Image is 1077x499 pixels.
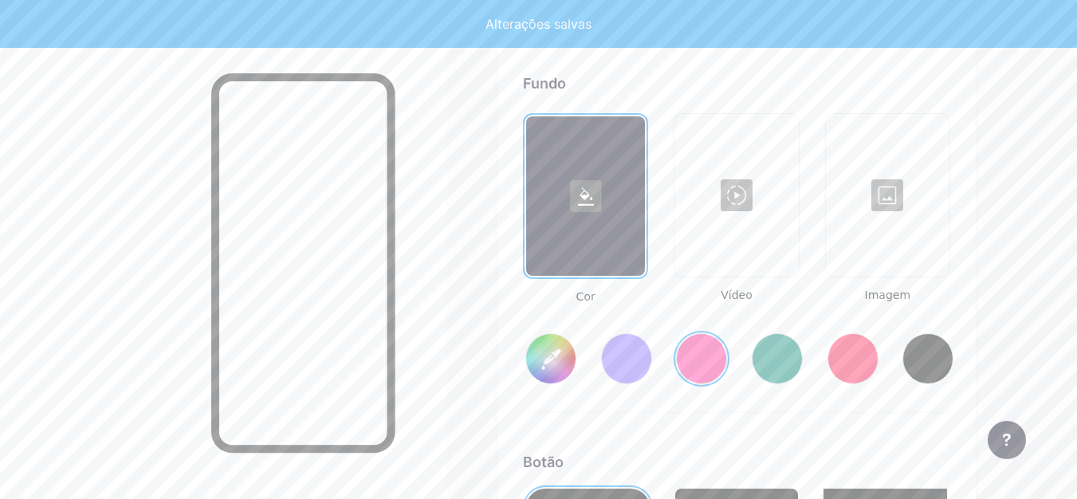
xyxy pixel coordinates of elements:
[485,16,592,32] font: Alterações salvas
[523,75,566,92] font: Fundo
[523,454,564,470] font: Botão
[576,290,595,303] font: Cor
[721,289,753,301] font: Vídeo
[865,289,910,301] font: Imagem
